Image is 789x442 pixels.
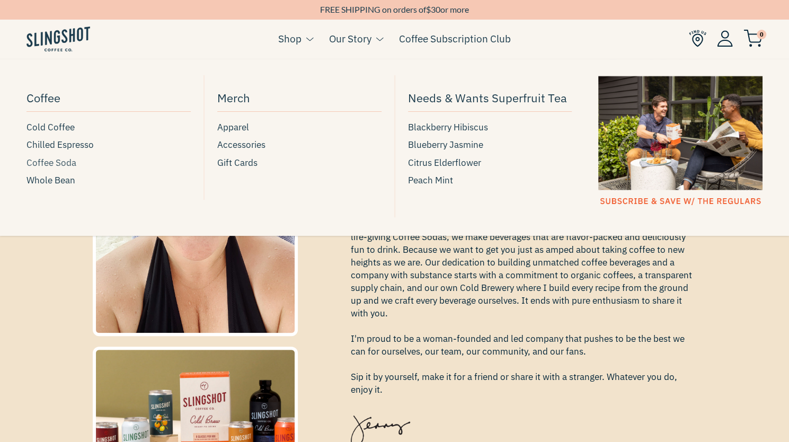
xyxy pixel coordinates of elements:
a: Blackberry Hibiscus [408,120,572,135]
span: Accessories [217,138,265,152]
span: Gift Cards [217,156,258,170]
span: Blueberry Jasmine [408,138,483,152]
span: Citrus Elderflower [408,156,481,170]
a: Apparel [217,120,382,135]
span: Merch [217,89,250,107]
a: Blueberry Jasmine [408,138,572,152]
span: Chilled Espresso [26,138,94,152]
a: Coffee Soda [26,156,191,170]
a: 0 [743,32,763,45]
a: Gift Cards [217,156,382,170]
span: From our pioneering organic, single-origin Cold Brews and Nitro Flash Brew, to our life-giving Co... [351,218,697,396]
span: $ [426,4,431,14]
span: Cold Coffee [26,120,75,135]
span: Needs & Wants Superfruit Tea [408,89,567,107]
a: Our Story [329,31,371,47]
span: Coffee Soda [26,156,76,170]
a: Cold Coffee [26,120,191,135]
img: Account [717,30,733,47]
span: Apparel [217,120,249,135]
span: Blackberry Hibiscus [408,120,488,135]
a: Peach Mint [408,173,572,188]
a: Citrus Elderflower [408,156,572,170]
a: Shop [278,31,302,47]
a: Chilled Espresso [26,138,191,152]
img: cart [743,30,763,47]
img: Find Us [689,30,706,47]
span: 0 [757,30,766,39]
a: Coffee Subscription Club [399,31,511,47]
span: Peach Mint [408,173,453,188]
span: Coffee [26,89,60,107]
a: Needs & Wants Superfruit Tea [408,86,572,112]
a: Whole Bean [26,173,191,188]
span: Whole Bean [26,173,75,188]
a: Accessories [217,138,382,152]
span: 30 [431,4,440,14]
a: Coffee [26,86,191,112]
a: Merch [217,86,382,112]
